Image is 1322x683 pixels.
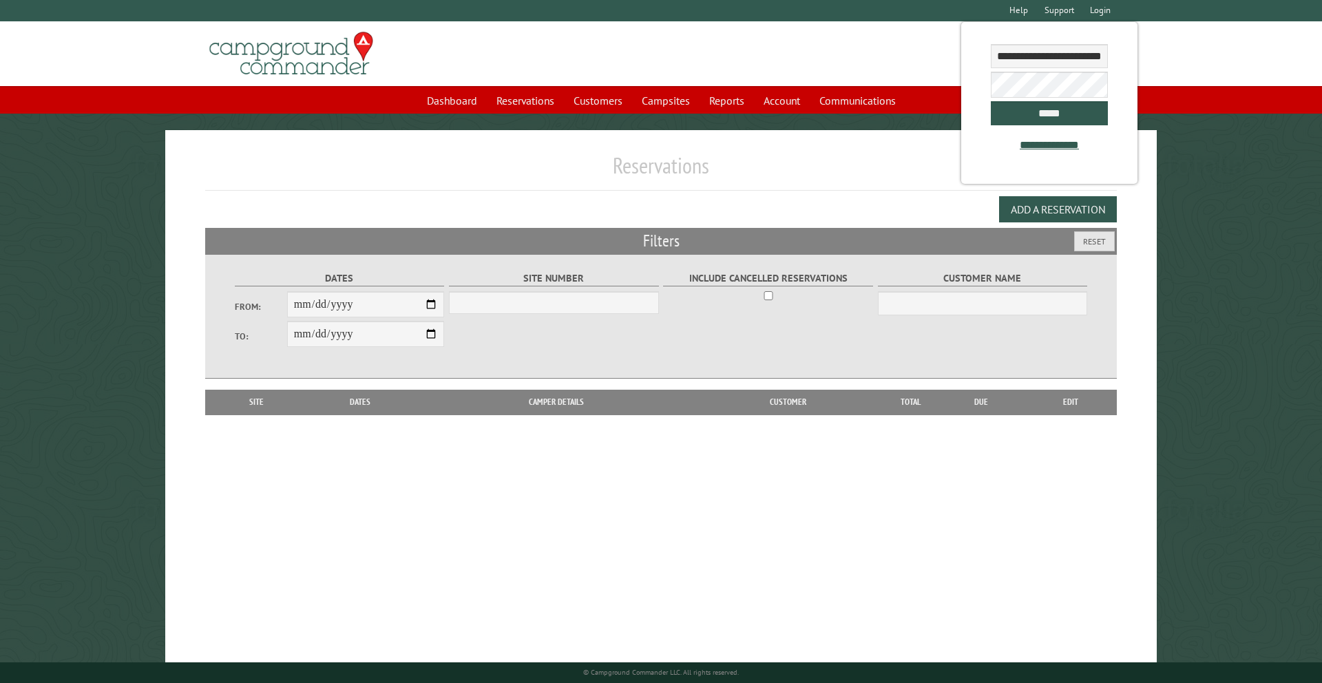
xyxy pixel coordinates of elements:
[419,87,485,114] a: Dashboard
[755,87,808,114] a: Account
[419,390,693,414] th: Camper Details
[633,87,698,114] a: Campsites
[205,152,1118,190] h1: Reservations
[583,668,739,677] small: © Campground Commander LLC. All rights reserved.
[1025,390,1118,414] th: Edit
[693,390,883,414] th: Customer
[999,196,1117,222] button: Add a Reservation
[938,390,1025,414] th: Due
[212,390,302,414] th: Site
[565,87,631,114] a: Customers
[1074,231,1115,251] button: Reset
[811,87,904,114] a: Communications
[302,390,419,414] th: Dates
[235,271,445,286] label: Dates
[488,87,563,114] a: Reservations
[701,87,753,114] a: Reports
[878,271,1088,286] label: Customer Name
[205,27,377,81] img: Campground Commander
[235,330,287,343] label: To:
[449,271,659,286] label: Site Number
[663,271,873,286] label: Include Cancelled Reservations
[205,228,1118,254] h2: Filters
[235,300,287,313] label: From:
[883,390,938,414] th: Total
